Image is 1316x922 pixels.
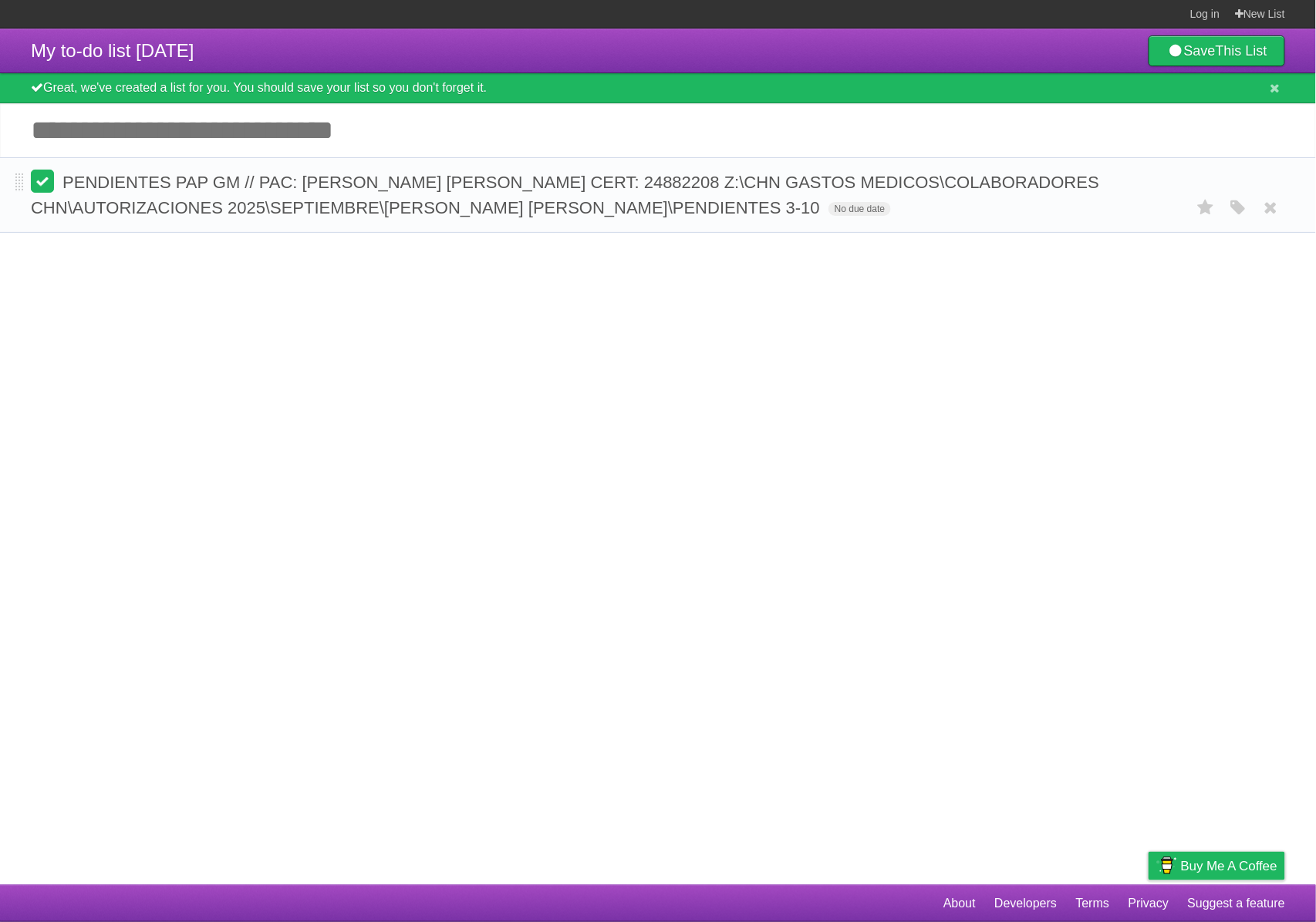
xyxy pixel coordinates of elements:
[1149,35,1285,66] a: SaveThis List
[1181,853,1277,880] span: Buy me a coffee
[994,889,1057,918] a: Developers
[1156,853,1177,879] img: Buy me a coffee
[31,173,1099,217] span: PENDIENTES PAP GM // PAC: [PERSON_NAME] [PERSON_NAME] CERT: 24882208 Z:\CHN GASTOS MEDICOS\COLABO...
[1149,852,1285,880] a: Buy me a coffee
[1191,195,1220,220] label: Star task
[943,889,976,918] a: About
[31,40,194,61] span: My to-do list [DATE]
[31,170,54,193] label: Done
[1129,889,1169,918] a: Privacy
[828,202,891,216] span: No due date
[1188,889,1285,918] a: Suggest a feature
[1076,889,1110,918] a: Terms
[1216,43,1267,59] b: This List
